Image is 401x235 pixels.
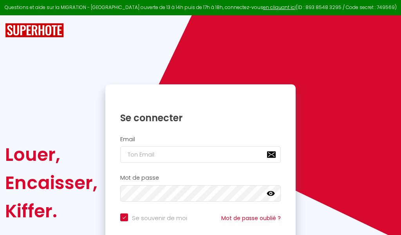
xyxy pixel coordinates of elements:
div: Louer, [5,140,98,169]
h2: Mot de passe [120,175,281,181]
a: en cliquant ici [263,4,296,11]
div: Kiffer. [5,197,98,225]
input: Ton Email [120,146,281,163]
h2: Email [120,136,281,143]
div: Encaisser, [5,169,98,197]
img: SuperHote logo [5,23,64,38]
a: Mot de passe oublié ? [221,214,281,222]
h1: Se connecter [120,112,281,124]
